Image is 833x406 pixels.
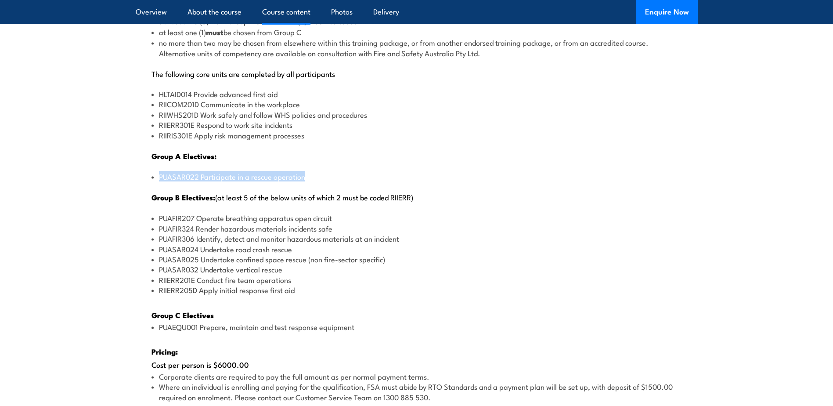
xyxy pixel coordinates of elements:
li: HLTAID014 Provide advanced first aid [151,89,682,99]
li: PUAEQU001 Prepare, maintain and test response equipment [151,322,682,332]
li: PUASAR032 Undertake vertical rescue [151,264,682,274]
li: Where an individual is enrolling and paying for the qualification, FSA must abide by RTO Standard... [151,381,682,402]
li: PUAFIR207 Operate breathing apparatus open circuit [151,213,682,223]
li: RIIERR205D Apply initial response first aid [151,285,682,295]
li: RIICOM201D Communicate in the workplace [151,99,682,109]
li: no more than two may be chosen from elsewhere within this training package, or from another endor... [151,37,682,58]
strong: Group C Electives [151,309,214,321]
li: PUAFIR306 Identify, detect and monitor hazardous materials at an incident [151,233,682,243]
li: PUASAR022 Participate in a rescue operation [151,171,682,181]
li: PUAFIR324 Render hazardous materials incidents safe [151,223,682,233]
li: Corporate clients are required to pay the full amount as per normal payment terms. [151,371,682,381]
strong: Pricing: [151,346,178,357]
li: RIIRIS301E Apply risk management processes [151,130,682,140]
p: (at least 5 of the below units of which 2 must be coded RIIERR) [151,192,682,202]
li: RIIWHS201D Work safely and follow WHS policies and procedures [151,109,682,120]
li: at least one (1) be chosen from Group C [151,27,682,37]
li: RIIERR301E Respond to work site incidents [151,120,682,130]
p: The following core units are completed by all participants [151,69,682,78]
li: PUASAR025 Undertake confined space rescue (non fire-sector specific) [151,254,682,264]
strong: Group B Electives: [151,192,215,203]
strong: must [206,26,224,38]
li: RIIERR201E Conduct fire team operations [151,275,682,285]
li: PUASAR024 Undertake road crash rescue [151,244,682,254]
strong: Group A Electives: [151,150,216,162]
